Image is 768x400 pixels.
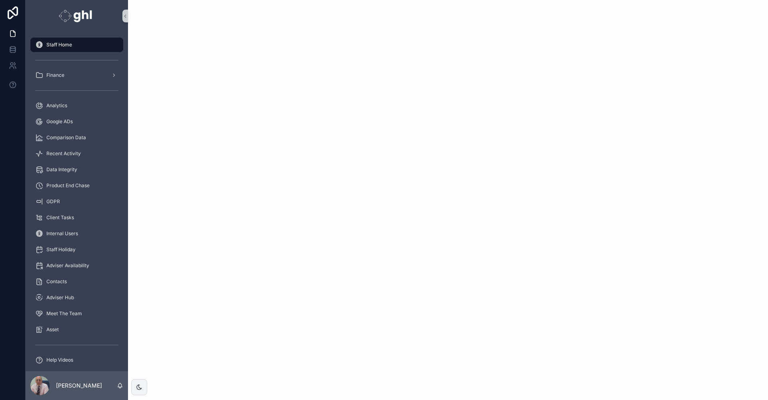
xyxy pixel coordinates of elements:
span: Help Videos [46,357,73,363]
span: Adviser Hub [46,294,74,301]
span: Staff Home [46,42,72,48]
span: Adviser Availability [46,262,89,269]
a: Meet The Team [30,306,123,321]
span: Recent Activity [46,150,81,157]
a: Staff Home [30,38,123,52]
a: Finance [30,68,123,82]
span: Product End Chase [46,182,90,189]
span: Internal Users [46,230,78,237]
span: Meet The Team [46,310,82,317]
a: Contacts [30,274,123,289]
span: Finance [46,72,64,78]
span: Comparison Data [46,134,86,141]
a: Recent Activity [30,146,123,161]
span: Data Integrity [46,166,77,173]
a: Data Integrity [30,162,123,177]
span: Client Tasks [46,214,74,221]
span: Staff Holiday [46,246,76,253]
a: GDPR [30,194,123,209]
a: Help Videos [30,353,123,367]
img: App logo [59,10,94,22]
a: Comparison Data [30,130,123,145]
span: Google ADs [46,118,73,125]
span: Contacts [46,278,67,285]
span: GDPR [46,198,60,205]
span: Analytics [46,102,67,109]
a: Adviser Availability [30,258,123,273]
span: Asset [46,326,59,333]
a: Product End Chase [30,178,123,193]
a: Asset [30,322,123,337]
a: Adviser Hub [30,290,123,305]
div: scrollable content [26,32,128,371]
a: Staff Holiday [30,242,123,257]
p: [PERSON_NAME] [56,382,102,390]
a: Analytics [30,98,123,113]
a: Client Tasks [30,210,123,225]
a: Internal Users [30,226,123,241]
a: Google ADs [30,114,123,129]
